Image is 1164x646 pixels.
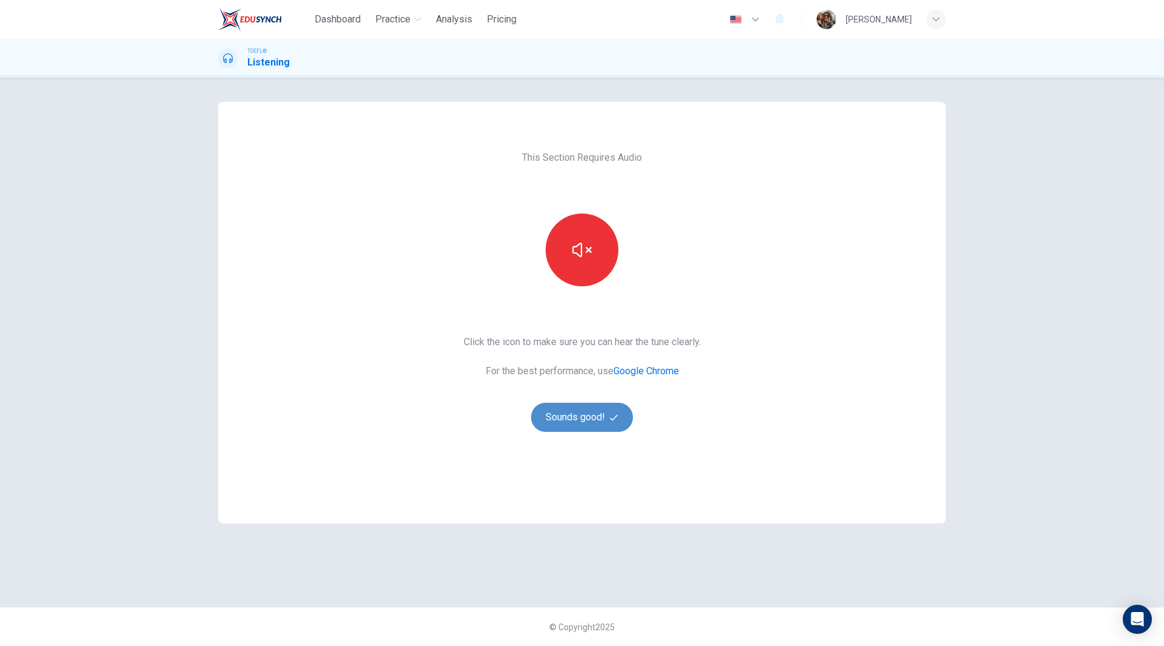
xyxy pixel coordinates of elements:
img: en [728,15,743,24]
span: Analysis [436,12,472,27]
button: Dashboard [310,8,366,30]
span: TOEFL® [247,47,267,55]
button: Sounds good! [531,403,633,432]
span: This Section Requires Audio [522,150,642,165]
button: Analysis [431,8,477,30]
h1: Listening [247,55,290,70]
a: Google Chrome [614,365,679,377]
a: EduSynch logo [218,7,310,32]
span: Click the icon to make sure you can hear the tune clearly. [464,335,701,349]
img: EduSynch logo [218,7,282,32]
div: [PERSON_NAME] [846,12,912,27]
button: Pricing [482,8,521,30]
span: © Copyright 2025 [549,622,615,632]
button: Practice [370,8,426,30]
span: Pricing [487,12,517,27]
div: Open Intercom Messenger [1123,605,1152,634]
span: For the best performance, use [464,364,701,379]
img: Profile picture [817,10,836,29]
span: Practice [375,12,410,27]
span: Dashboard [315,12,361,27]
